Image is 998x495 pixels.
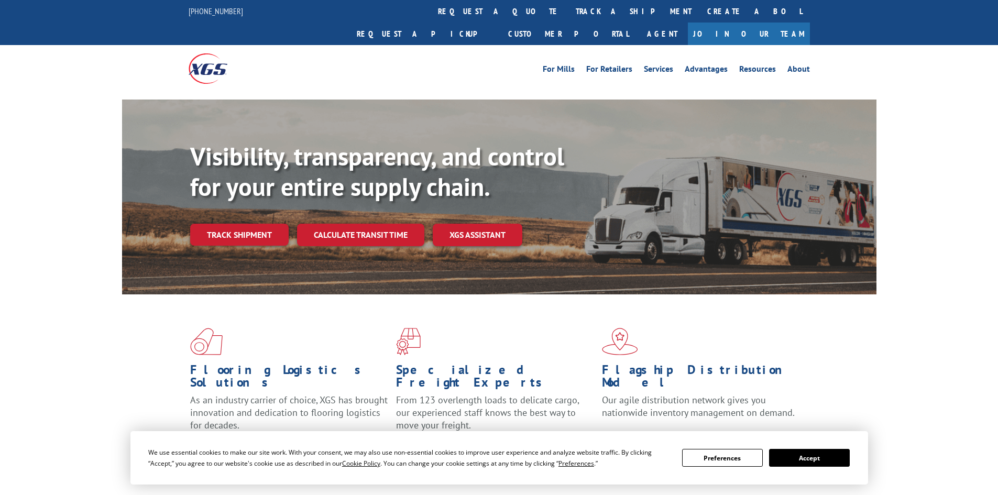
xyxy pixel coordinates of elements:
[602,394,795,419] span: Our agile distribution network gives you nationwide inventory management on demand.
[396,364,594,394] h1: Specialized Freight Experts
[558,459,594,468] span: Preferences
[500,23,637,45] a: Customer Portal
[189,6,243,16] a: [PHONE_NUMBER]
[602,428,732,441] a: Learn More >
[349,23,500,45] a: Request a pickup
[130,431,868,485] div: Cookie Consent Prompt
[787,65,810,76] a: About
[297,224,424,246] a: Calculate transit time
[190,394,388,431] span: As an industry carrier of choice, XGS has brought innovation and dedication to flooring logistics...
[685,65,728,76] a: Advantages
[190,224,289,246] a: Track shipment
[433,224,522,246] a: XGS ASSISTANT
[602,364,800,394] h1: Flagship Distribution Model
[396,328,421,355] img: xgs-icon-focused-on-flooring-red
[769,449,850,467] button: Accept
[190,140,564,203] b: Visibility, transparency, and control for your entire supply chain.
[396,394,594,441] p: From 123 overlength loads to delicate cargo, our experienced staff knows the best way to move you...
[682,449,763,467] button: Preferences
[602,328,638,355] img: xgs-icon-flagship-distribution-model-red
[586,65,632,76] a: For Retailers
[637,23,688,45] a: Agent
[148,447,670,469] div: We use essential cookies to make our site work. With your consent, we may also use non-essential ...
[644,65,673,76] a: Services
[190,328,223,355] img: xgs-icon-total-supply-chain-intelligence-red
[190,364,388,394] h1: Flooring Logistics Solutions
[688,23,810,45] a: Join Our Team
[739,65,776,76] a: Resources
[342,459,380,468] span: Cookie Policy
[543,65,575,76] a: For Mills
